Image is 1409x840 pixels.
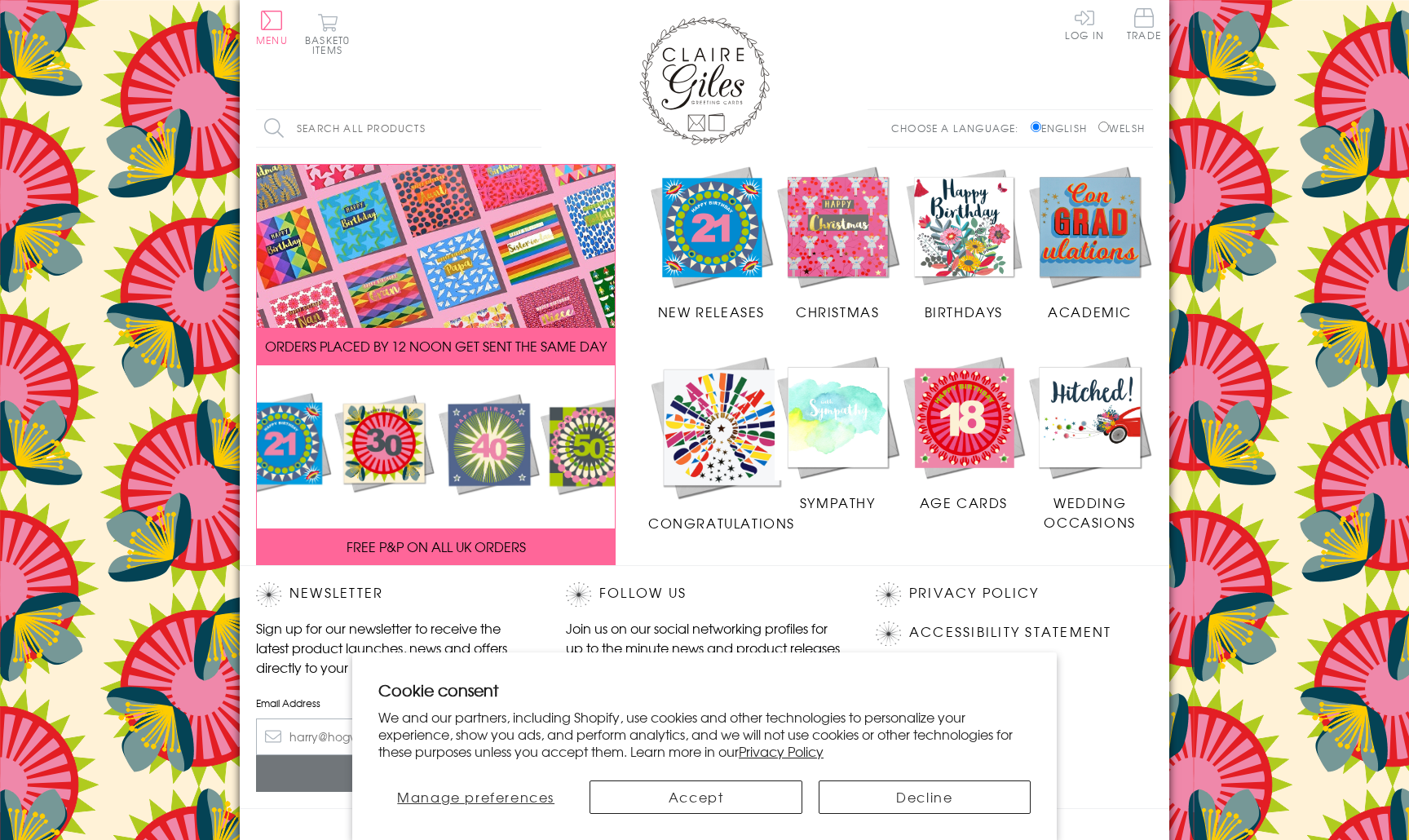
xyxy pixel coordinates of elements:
a: Wedding Occasions [1027,354,1153,532]
h2: Cookie consent [378,679,1031,701]
a: Sympathy [775,354,901,512]
p: Choose a language: [891,121,1027,135]
button: Basket0 items [305,13,350,55]
input: English [1031,122,1041,132]
a: Privacy Policy [739,741,824,761]
span: Academic [1048,302,1132,321]
span: Sympathy [800,493,876,512]
a: Christmas [775,164,901,322]
button: Menu [256,11,288,45]
span: Age Cards [920,493,1008,512]
span: ORDERS PLACED BY 12 NOON GET SENT THE SAME DAY [265,336,607,356]
span: 0 items [312,33,350,57]
span: Menu [256,33,288,47]
a: Birthdays [901,164,1027,322]
span: Congratulations [648,513,795,533]
label: Welsh [1098,121,1145,135]
p: Join us on our social networking profiles for up to the minute news and product releases the mome... [566,618,843,677]
button: Accept [590,780,802,814]
span: Wedding Occasions [1044,493,1135,532]
h2: Newsletter [256,582,533,607]
span: Trade [1127,8,1161,40]
span: New Releases [658,302,765,321]
span: Manage preferences [397,787,554,807]
p: Sign up for our newsletter to receive the latest product launches, news and offers directly to yo... [256,618,533,677]
span: Christmas [796,302,879,321]
input: harry@hogwarts.edu [256,718,533,755]
a: Academic [1027,164,1153,322]
label: English [1031,121,1095,135]
h2: Follow Us [566,582,843,607]
a: New Releases [648,164,775,322]
a: Trade [1127,8,1161,43]
span: FREE P&P ON ALL UK ORDERS [347,537,526,556]
a: Congratulations [648,354,795,533]
button: Manage preferences [378,780,573,814]
label: Email Address [256,696,533,710]
a: Log In [1065,8,1104,40]
input: Search all products [256,110,541,147]
span: Birthdays [925,302,1003,321]
a: Accessibility Statement [909,621,1112,643]
a: Age Cards [901,354,1027,512]
p: We and our partners, including Shopify, use cookies and other technologies to personalize your ex... [378,709,1031,759]
button: Decline [819,780,1031,814]
img: Claire Giles Greetings Cards [639,16,770,145]
a: Privacy Policy [909,582,1039,604]
input: Welsh [1098,122,1109,132]
input: Search [525,110,541,147]
input: Subscribe [256,755,533,792]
